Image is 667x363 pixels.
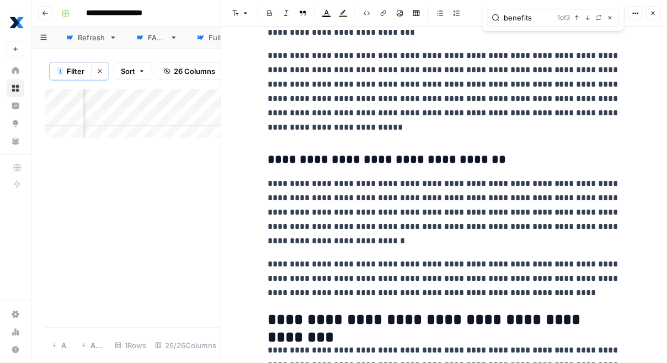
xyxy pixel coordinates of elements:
[50,62,91,80] button: 1Filter
[187,26,267,49] a: Full Import
[7,341,24,359] button: Help + Support
[157,62,222,80] button: 26 Columns
[148,32,166,43] div: FAQs
[45,337,74,354] button: Add Row
[58,67,62,76] span: 1
[209,32,246,43] div: Full Import
[558,13,570,23] span: 1 of 3
[90,340,104,351] span: Add 10 Rows
[7,115,24,132] a: Opportunities
[78,32,105,43] div: Refresh
[7,97,24,115] a: Insights
[61,340,67,351] span: Add Row
[7,62,24,79] a: Home
[7,79,24,97] a: Browse
[174,66,215,77] span: 26 Columns
[151,337,221,354] div: 26/26 Columns
[114,62,152,80] button: Sort
[57,67,63,76] div: 1
[67,66,84,77] span: Filter
[7,323,24,341] a: Usage
[7,306,24,323] a: Settings
[121,66,135,77] span: Sort
[504,12,553,23] input: Search
[110,337,151,354] div: 1 Rows
[126,26,187,49] a: FAQs
[74,337,110,354] button: Add 10 Rows
[56,26,126,49] a: Refresh
[7,132,24,150] a: Your Data
[7,13,26,33] img: MaintainX Logo
[7,9,24,36] button: Workspace: MaintainX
